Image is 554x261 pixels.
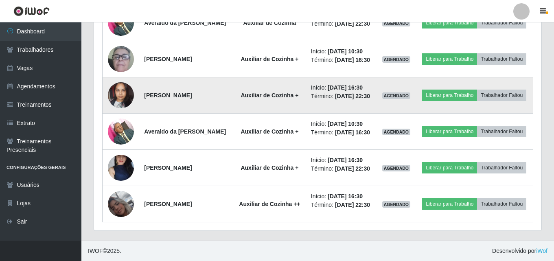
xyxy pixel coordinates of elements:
[311,156,372,164] li: Início:
[311,120,372,128] li: Início:
[335,129,370,136] time: [DATE] 16:30
[241,128,298,135] strong: Auxiliar de Cozinha +
[241,92,298,99] strong: Auxiliar de Cozinha +
[311,56,372,64] li: Término:
[88,247,121,255] span: © 2025 .
[311,20,372,28] li: Término:
[422,198,477,210] button: Liberar para Trabalho
[477,90,526,101] button: Trabalhador Faltou
[328,48,363,55] time: [DATE] 10:30
[477,198,526,210] button: Trabalhador Faltou
[108,139,134,197] img: 1713319279293.jpeg
[382,165,411,171] span: AGENDADO
[382,20,411,26] span: AGENDADO
[477,162,526,173] button: Trabalhador Faltou
[108,181,134,227] img: 1700658195519.jpeg
[311,192,372,201] li: Início:
[108,114,134,149] img: 1697117733428.jpeg
[382,56,411,63] span: AGENDADO
[243,20,296,26] strong: Auxiliar de Cozinha
[422,17,477,29] button: Liberar para Trabalho
[311,164,372,173] li: Término:
[13,6,50,16] img: CoreUI Logo
[144,56,192,62] strong: [PERSON_NAME]
[492,247,547,255] span: Desenvolvido por
[328,157,363,163] time: [DATE] 16:30
[88,248,103,254] span: IWOF
[335,93,370,99] time: [DATE] 22:30
[311,201,372,209] li: Término:
[311,47,372,56] li: Início:
[241,164,298,171] strong: Auxiliar de Cozinha +
[382,92,411,99] span: AGENDADO
[422,90,477,101] button: Liberar para Trabalho
[328,84,363,91] time: [DATE] 16:30
[328,193,363,200] time: [DATE] 16:30
[311,128,372,137] li: Término:
[144,20,226,26] strong: Averaldo da [PERSON_NAME]
[328,121,363,127] time: [DATE] 10:30
[239,201,300,207] strong: Auxiliar de Cozinha ++
[311,83,372,92] li: Início:
[144,92,192,99] strong: [PERSON_NAME]
[144,201,192,207] strong: [PERSON_NAME]
[335,202,370,208] time: [DATE] 22:30
[422,162,477,173] button: Liberar para Trabalho
[108,5,134,40] img: 1697117733428.jpeg
[144,128,226,135] strong: Averaldo da [PERSON_NAME]
[335,57,370,63] time: [DATE] 16:30
[422,53,477,65] button: Liberar para Trabalho
[536,248,547,254] a: iWof
[241,56,298,62] strong: Auxiliar de Cozinha +
[108,32,134,86] img: 1705182808004.jpeg
[311,92,372,101] li: Término:
[335,165,370,172] time: [DATE] 22:30
[335,20,370,27] time: [DATE] 22:30
[422,126,477,137] button: Liberar para Trabalho
[477,17,526,29] button: Trabalhador Faltou
[382,129,411,135] span: AGENDADO
[477,126,526,137] button: Trabalhador Faltou
[382,201,411,208] span: AGENDADO
[477,53,526,65] button: Trabalhador Faltou
[108,78,134,112] img: 1738158966257.jpeg
[144,164,192,171] strong: [PERSON_NAME]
